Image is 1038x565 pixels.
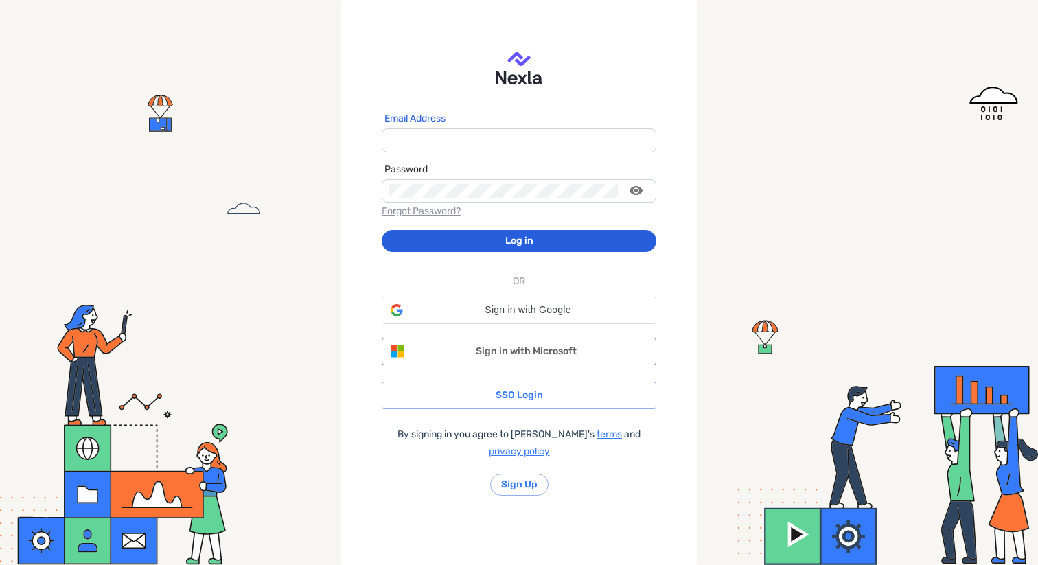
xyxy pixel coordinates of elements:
[382,230,656,252] button: Log in
[382,297,656,324] div: Sign in with Google
[382,382,656,409] div: SSO Login
[408,301,647,319] span: Sign in with Google
[396,343,656,360] div: Sign in with Microsoft
[382,426,656,460] div: By signing in you agree to [PERSON_NAME]'s and
[490,474,549,496] button: Sign Up
[382,205,461,217] a: Forgot Password?
[384,112,446,126] label: Email Address
[384,163,428,176] label: Password
[501,478,538,492] a: Sign Up
[489,446,550,457] a: privacy policy
[597,428,622,440] a: terms
[513,273,525,290] span: OR
[496,52,542,84] img: logo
